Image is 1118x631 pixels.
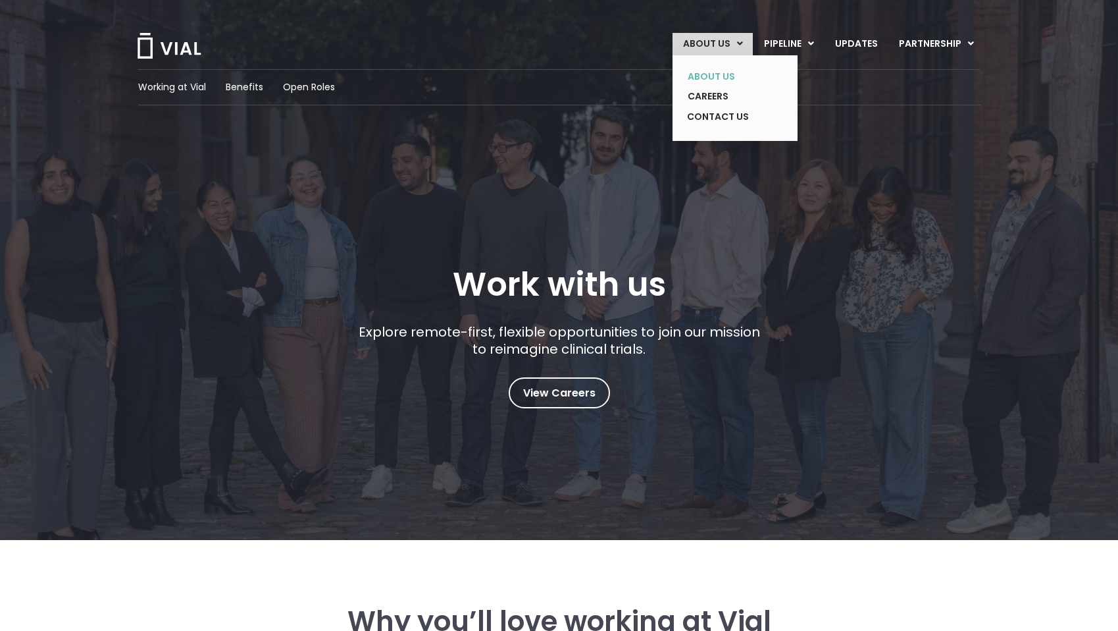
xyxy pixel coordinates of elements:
a: ABOUT US [677,67,773,87]
a: UPDATES [825,33,888,55]
a: PIPELINEMenu Toggle [753,33,824,55]
a: CONTACT US [677,107,773,128]
a: PARTNERSHIPMenu Toggle [888,33,984,55]
a: ABOUT USMenu Toggle [673,33,753,55]
a: Benefits [226,80,263,94]
h1: Work with us [453,265,666,304]
a: View Careers [509,377,610,408]
a: Open Roles [283,80,335,94]
img: Vial Logo [136,33,202,59]
span: View Careers [523,385,596,402]
a: Working at Vial [138,80,206,94]
p: Explore remote-first, flexible opportunities to join our mission to reimagine clinical trials. [353,323,765,358]
a: CAREERS [677,86,773,107]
